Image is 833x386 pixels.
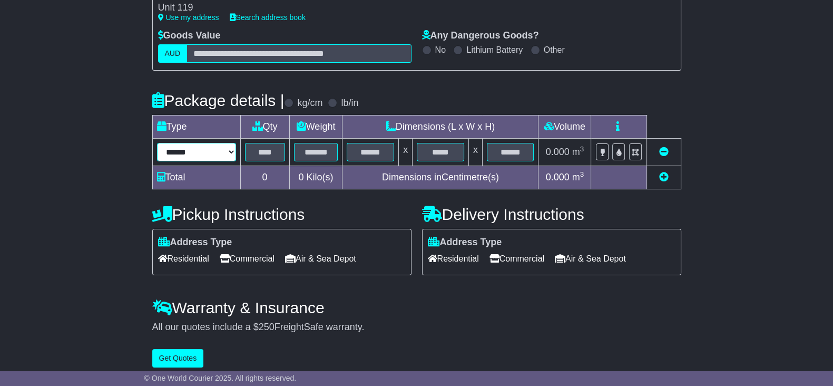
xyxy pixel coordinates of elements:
span: Commercial [489,250,544,267]
td: x [468,138,482,166]
a: Use my address [158,13,219,22]
label: Address Type [158,237,232,248]
span: 0.000 [546,147,570,157]
label: Any Dangerous Goods? [422,30,539,42]
h4: Warranty & Insurance [152,299,681,316]
button: Get Quotes [152,349,204,368]
h4: Pickup Instructions [152,206,411,223]
a: Remove this item [659,147,669,157]
label: lb/in [341,98,358,109]
span: 250 [259,322,275,332]
a: Add new item [659,172,669,182]
label: No [435,45,446,55]
label: Other [544,45,565,55]
div: Unit 119 [158,2,392,14]
label: kg/cm [297,98,322,109]
span: Residential [158,250,209,267]
td: x [399,138,413,166]
span: Air & Sea Depot [555,250,626,267]
sup: 3 [580,145,584,153]
td: Weight [289,115,342,138]
span: Residential [428,250,479,267]
td: 0 [240,166,289,189]
sup: 3 [580,170,584,178]
td: Type [152,115,240,138]
td: Volume [538,115,591,138]
div: All our quotes include a $ FreightSafe warranty. [152,322,681,333]
span: 0 [298,172,303,182]
span: 0.000 [546,172,570,182]
label: Address Type [428,237,502,248]
h4: Delivery Instructions [422,206,681,223]
td: Total [152,166,240,189]
h4: Package details | [152,92,285,109]
label: Lithium Battery [466,45,523,55]
label: AUD [158,44,188,63]
td: Dimensions (L x W x H) [342,115,538,138]
td: Kilo(s) [289,166,342,189]
span: Commercial [220,250,275,267]
span: Air & Sea Depot [285,250,356,267]
a: Search address book [230,13,306,22]
span: m [572,172,584,182]
span: © One World Courier 2025. All rights reserved. [144,374,297,382]
span: m [572,147,584,157]
td: Dimensions in Centimetre(s) [342,166,538,189]
label: Goods Value [158,30,221,42]
td: Qty [240,115,289,138]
